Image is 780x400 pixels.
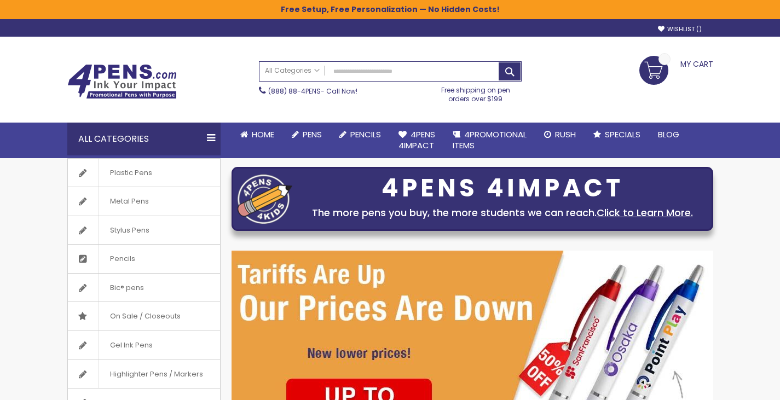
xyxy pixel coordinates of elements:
[232,123,283,147] a: Home
[535,123,585,147] a: Rush
[68,159,220,187] a: Plastic Pens
[430,82,522,103] div: Free shipping on pen orders over $199
[67,64,177,99] img: 4Pens Custom Pens and Promotional Products
[298,205,707,221] div: The more pens you buy, the more students we can reach.
[68,245,220,273] a: Pencils
[99,187,160,216] span: Metal Pens
[99,274,155,302] span: Bic® pens
[99,331,164,360] span: Gel Ink Pens
[99,159,163,187] span: Plastic Pens
[585,123,649,147] a: Specials
[555,129,576,140] span: Rush
[268,86,321,96] a: (888) 88-4PENS
[99,216,160,245] span: Stylus Pens
[331,123,390,147] a: Pencils
[265,66,320,75] span: All Categories
[99,360,214,389] span: Highlighter Pens / Markers
[68,331,220,360] a: Gel Ink Pens
[68,360,220,389] a: Highlighter Pens / Markers
[252,129,274,140] span: Home
[298,177,707,200] div: 4PENS 4IMPACT
[649,123,688,147] a: Blog
[390,123,444,158] a: 4Pens4impact
[658,25,702,33] a: Wishlist
[99,302,192,331] span: On Sale / Closeouts
[68,274,220,302] a: Bic® pens
[238,174,292,224] img: four_pen_logo.png
[67,123,221,155] div: All Categories
[444,123,535,158] a: 4PROMOTIONALITEMS
[99,245,146,273] span: Pencils
[350,129,381,140] span: Pencils
[398,129,435,151] span: 4Pens 4impact
[268,86,357,96] span: - Call Now!
[283,123,331,147] a: Pens
[68,187,220,216] a: Metal Pens
[259,62,325,80] a: All Categories
[68,302,220,331] a: On Sale / Closeouts
[68,216,220,245] a: Stylus Pens
[658,129,679,140] span: Blog
[453,129,527,151] span: 4PROMOTIONAL ITEMS
[605,129,640,140] span: Specials
[303,129,322,140] span: Pens
[597,206,693,219] a: Click to Learn More.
